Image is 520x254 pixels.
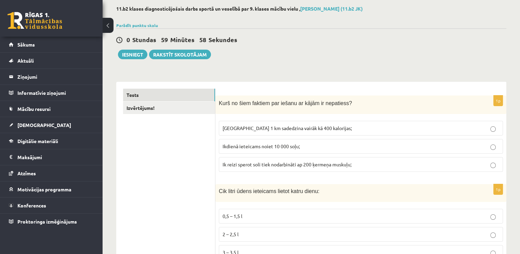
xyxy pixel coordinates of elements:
[17,170,36,176] span: Atzīmes
[170,36,195,43] span: Minūtes
[116,6,506,12] h2: 11.b2 klases diagnosticējošais darbs sportā un veselībā par 9. klases mācību vielu ,
[9,37,94,52] a: Sākums
[9,149,94,165] a: Maksājumi
[223,143,300,149] span: Ikdienā ieteicams noiet 10 000 soļu;
[9,214,94,229] a: Proktoringa izmēģinājums
[490,126,496,132] input: [GEOGRAPHIC_DATA] 1 km sadedzina vairāk kā 400 kalorijas;
[17,202,46,208] span: Konferences
[9,117,94,133] a: [DEMOGRAPHIC_DATA]
[490,144,496,150] input: Ikdienā ieteicams noiet 10 000 soļu;
[17,85,94,101] legend: Informatīvie ziņojumi
[17,218,77,225] span: Proktoringa izmēģinājums
[223,161,351,167] span: Ik reizi sperot soli tiek nodarbināti ap 200 ķermeņa muskuļu;
[149,50,211,59] a: Rakstīt skolotājam
[223,231,239,237] span: 2 – 2,5 l
[9,133,94,149] a: Digitālie materiāli
[17,186,71,192] span: Motivācijas programma
[300,5,363,12] a: [PERSON_NAME] (11.b2 JK)
[9,165,94,181] a: Atzīmes
[123,89,215,101] a: Tests
[17,41,35,48] span: Sākums
[9,101,94,117] a: Mācību resursi
[9,85,94,101] a: Informatīvie ziņojumi
[219,100,352,106] span: Kurš no šiem faktiem par iešanu ar kājām ir nepatiess?
[490,214,496,220] input: 0,5 – 1,5 l
[8,12,62,29] a: Rīgas 1. Tālmācības vidusskola
[17,69,94,85] legend: Ziņojumi
[219,188,319,194] span: Cik litri ūdens ieteicams lietot katru dienu:
[17,122,71,128] span: [DEMOGRAPHIC_DATA]
[123,102,215,114] a: Izvērtējums!
[17,58,34,64] span: Aktuāli
[17,138,58,144] span: Digitālie materiāli
[493,184,503,195] p: 1p
[493,95,503,106] p: 1p
[209,36,237,43] span: Sekundes
[9,53,94,68] a: Aktuāli
[9,69,94,85] a: Ziņojumi
[17,106,51,112] span: Mācību resursi
[17,149,94,165] legend: Maksājumi
[490,163,496,168] input: Ik reizi sperot soli tiek nodarbināti ap 200 ķermeņa muskuļu;
[118,50,147,59] button: Iesniegt
[223,213,242,219] span: 0,5 – 1,5 l
[132,36,156,43] span: Stundas
[490,232,496,238] input: 2 – 2,5 l
[199,36,206,43] span: 58
[9,181,94,197] a: Motivācijas programma
[9,198,94,213] a: Konferences
[126,36,130,43] span: 0
[223,125,352,131] span: [GEOGRAPHIC_DATA] 1 km sadedzina vairāk kā 400 kalorijas;
[116,23,158,28] a: Parādīt punktu skalu
[161,36,168,43] span: 59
